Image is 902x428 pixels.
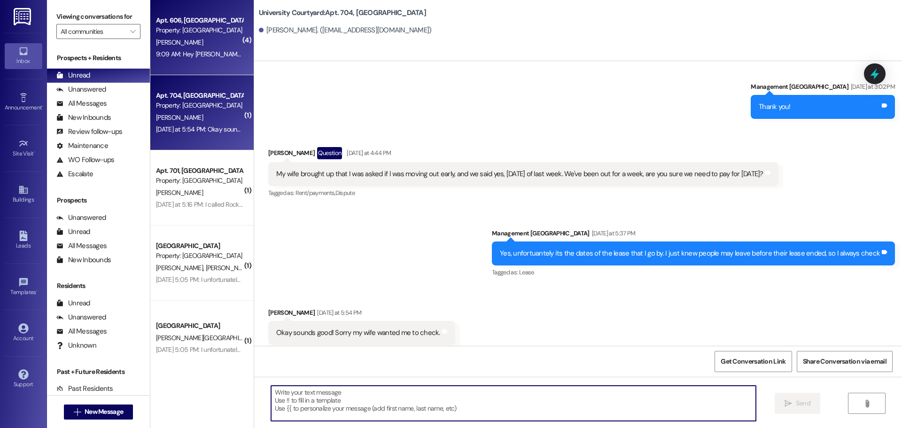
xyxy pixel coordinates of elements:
[130,28,135,35] i: 
[5,366,42,392] a: Support
[47,367,150,377] div: Past + Future Residents
[492,228,895,241] div: Management [GEOGRAPHIC_DATA]
[56,127,122,137] div: Review follow-ups
[34,149,35,156] span: •
[721,357,785,366] span: Get Conversation Link
[268,147,778,162] div: [PERSON_NAME]
[56,227,90,237] div: Unread
[156,16,243,25] div: Apt. 606, [GEOGRAPHIC_DATA]
[56,85,106,94] div: Unanswered
[156,166,243,176] div: Apt. 701, [GEOGRAPHIC_DATA]
[268,308,455,321] div: [PERSON_NAME]
[715,351,792,372] button: Get Conversation Link
[5,136,42,161] a: Site Visit •
[519,268,534,276] span: Lease
[47,195,150,205] div: Prospects
[56,169,93,179] div: Escalate
[5,182,42,207] a: Buildings
[803,357,886,366] span: Share Conversation via email
[156,101,243,110] div: Property: [GEOGRAPHIC_DATA]
[205,264,312,272] span: [PERSON_NAME][GEOGRAPHIC_DATA]
[64,405,133,420] button: New Message
[156,251,243,261] div: Property: [GEOGRAPHIC_DATA]
[317,147,342,159] div: Question
[156,113,203,122] span: [PERSON_NAME]
[56,341,96,350] div: Unknown
[56,99,107,109] div: All Messages
[74,408,81,416] i: 
[5,228,42,253] a: Leads
[500,249,880,258] div: Yes, unfortuantely its the dates of the lease that I go by. I just knew people may leave before t...
[156,188,203,197] span: [PERSON_NAME]
[47,53,150,63] div: Prospects + Residents
[36,288,38,294] span: •
[61,24,125,39] input: All communities
[156,241,243,251] div: [GEOGRAPHIC_DATA]
[56,213,106,223] div: Unanswered
[156,334,265,342] span: [PERSON_NAME][GEOGRAPHIC_DATA]
[863,400,871,407] i: 
[751,82,895,95] div: Management [GEOGRAPHIC_DATA]
[42,103,43,109] span: •
[156,91,243,101] div: Apt. 704, [GEOGRAPHIC_DATA]
[56,255,111,265] div: New Inbounds
[759,102,791,112] div: Thank you!
[315,308,361,318] div: [DATE] at 5:54 PM
[156,176,243,186] div: Property: [GEOGRAPHIC_DATA]
[796,398,810,408] span: Send
[56,9,140,24] label: Viewing conversations for
[785,400,792,407] i: 
[268,345,455,358] div: Tagged as:
[47,281,150,291] div: Residents
[848,82,895,92] div: [DATE] at 3:02 PM
[14,8,33,25] img: ResiDesk Logo
[56,155,114,165] div: WO Follow-ups
[5,320,42,346] a: Account
[85,407,123,417] span: New Message
[259,25,432,35] div: [PERSON_NAME]. ([EMAIL_ADDRESS][DOMAIN_NAME])
[156,25,243,35] div: Property: [GEOGRAPHIC_DATA]
[5,43,42,69] a: Inbox
[5,274,42,300] a: Templates •
[276,169,763,179] div: My wife brought up that I was asked if I was moving out early, and we said yes, [DATE] of last we...
[56,312,106,322] div: Unanswered
[56,298,90,308] div: Unread
[56,70,90,80] div: Unread
[156,264,206,272] span: [PERSON_NAME]
[344,148,391,158] div: [DATE] at 4:44 PM
[56,241,107,251] div: All Messages
[56,384,113,394] div: Past Residents
[268,186,778,200] div: Tagged as:
[56,113,111,123] div: New Inbounds
[295,189,335,197] span: Rent/payments ,
[276,328,440,338] div: Okay sounds good! Sorry my wife wanted me to check.
[590,228,636,238] div: [DATE] at 5:37 PM
[156,38,203,47] span: [PERSON_NAME]
[156,125,359,133] div: [DATE] at 5:54 PM: Okay sounds good! Sorry my wife wanted me to check.
[492,265,895,279] div: Tagged as:
[156,321,243,331] div: [GEOGRAPHIC_DATA]
[797,351,893,372] button: Share Conversation via email
[775,393,820,414] button: Send
[156,50,387,58] div: 9:09 AM: Hey [PERSON_NAME]! Have you had the chance to check the amount yet?
[259,8,426,18] b: University Courtyard: Apt. 704, [GEOGRAPHIC_DATA]
[335,189,355,197] span: Dispute
[56,327,107,336] div: All Messages
[56,141,108,151] div: Maintenance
